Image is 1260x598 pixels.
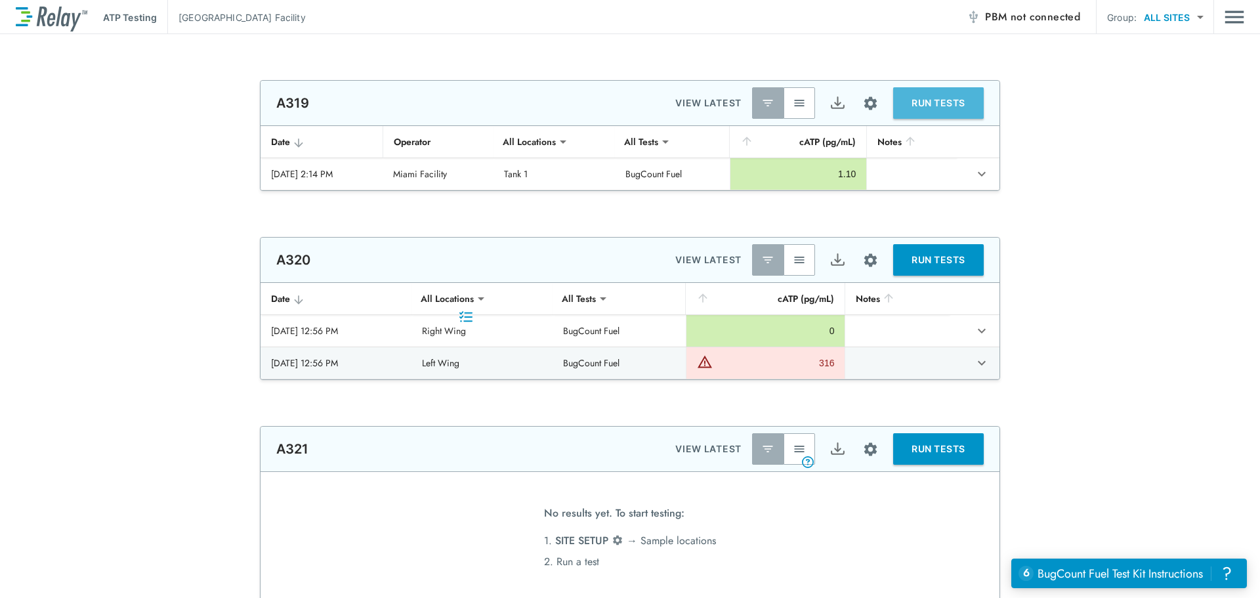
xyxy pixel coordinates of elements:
[697,354,713,370] img: Warning
[675,252,742,268] p: VIEW LATEST
[696,291,834,307] div: cATP (pg/mL)
[893,433,984,465] button: RUN TESTS
[1107,11,1137,24] p: Group:
[793,96,806,110] img: View All
[103,11,157,24] p: ATP Testing
[261,283,999,379] table: sticky table
[985,8,1080,26] span: PBM
[261,126,999,190] table: sticky table
[893,87,984,119] button: RUN TESTS
[893,244,984,276] button: RUN TESTS
[553,315,686,347] td: BugCount Fuel
[615,129,667,155] div: All Tests
[961,4,1085,30] button: PBM not connected
[394,134,483,150] div: Operator
[822,244,853,276] button: Export
[862,252,879,268] img: Settings Icon
[793,253,806,267] img: View All
[493,158,615,190] td: Tank 1
[544,551,716,572] li: 2. Run a test
[971,163,993,185] button: expand row
[1225,5,1244,30] button: Main menu
[276,95,310,111] p: A319
[553,286,605,312] div: All Tests
[1011,559,1247,588] iframe: Resource center
[741,167,856,181] div: 1.10
[544,503,684,530] span: No results yet. To start testing:
[276,441,309,457] p: A321
[261,283,411,315] th: Date
[971,320,993,342] button: expand row
[697,324,834,337] div: 0
[716,356,834,370] div: 316
[761,253,774,267] img: Latest
[271,167,372,181] div: [DATE] 2:14 PM
[822,87,853,119] button: Export
[1011,9,1080,24] span: not connected
[178,11,305,24] p: [GEOGRAPHIC_DATA] Facility
[675,441,742,457] p: VIEW LATEST
[276,252,311,268] p: A320
[383,158,493,190] td: Miami Facility
[822,433,853,465] button: Export
[1225,5,1244,30] img: Drawer Icon
[261,126,383,158] th: Date
[411,286,483,312] div: All Locations
[829,95,846,112] img: Export Icon
[761,96,774,110] img: Latest
[544,530,716,551] li: 1. → Sample locations
[853,432,888,467] button: Site setup
[971,352,993,374] button: expand row
[862,95,879,112] img: Settings Icon
[761,442,774,456] img: Latest
[862,441,879,458] img: Settings Icon
[271,356,401,370] div: [DATE] 12:56 PM
[856,291,939,307] div: Notes
[740,134,856,150] div: cATP (pg/mL)
[553,347,686,379] td: BugCount Fuel
[675,95,742,111] p: VIEW LATEST
[555,533,608,548] span: SITE SETUP
[793,442,806,456] img: View All
[853,243,888,278] button: Site setup
[411,315,553,347] td: Right Wing
[829,252,846,268] img: Export Icon
[612,534,623,546] img: Settings Icon
[615,158,730,190] td: BugCount Fuel
[967,11,980,24] img: Offline Icon
[493,129,565,155] div: All Locations
[877,134,946,150] div: Notes
[271,324,401,337] div: [DATE] 12:56 PM
[829,441,846,458] img: Export Icon
[411,347,553,379] td: Left Wing
[853,86,888,121] button: Site setup
[16,3,87,32] img: LuminUltra Relay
